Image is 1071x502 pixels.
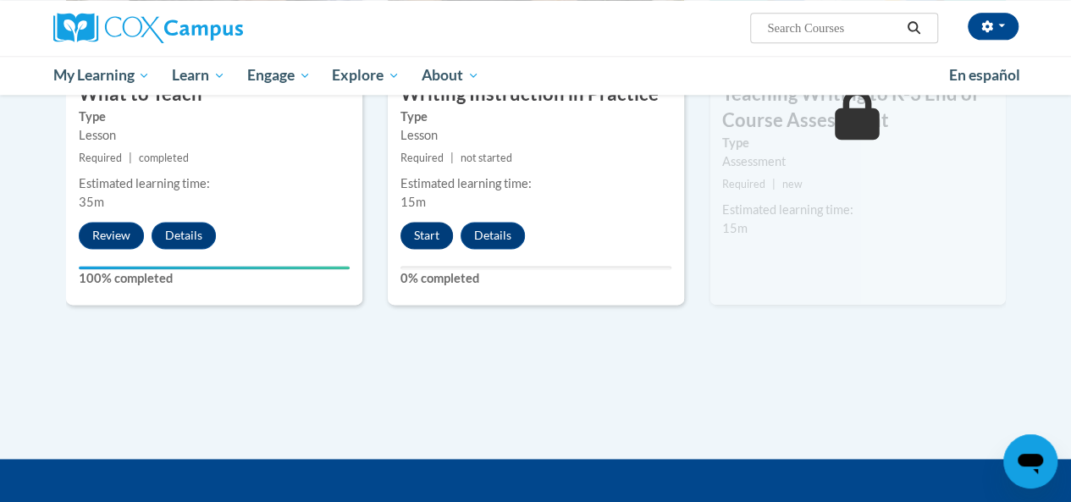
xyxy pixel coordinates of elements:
[400,126,671,145] div: Lesson
[321,56,411,95] a: Explore
[722,178,765,190] span: Required
[247,65,311,86] span: Engage
[79,108,350,126] label: Type
[722,221,748,235] span: 15m
[172,65,225,86] span: Learn
[79,266,350,269] div: Your progress
[52,65,150,86] span: My Learning
[400,222,453,249] button: Start
[782,178,803,190] span: new
[53,13,358,43] a: Cox Campus
[1003,434,1057,488] iframe: Button to launch messaging window
[400,269,671,288] label: 0% completed
[79,195,104,209] span: 35m
[765,18,901,38] input: Search Courses
[53,13,243,43] img: Cox Campus
[772,178,776,190] span: |
[79,174,350,193] div: Estimated learning time:
[400,108,671,126] label: Type
[400,174,671,193] div: Estimated learning time:
[450,152,454,164] span: |
[79,126,350,145] div: Lesson
[709,81,1006,134] h3: Teaching Writing to K-3 End of Course Assessment
[332,65,400,86] span: Explore
[422,65,479,86] span: About
[41,56,1031,95] div: Main menu
[42,56,162,95] a: My Learning
[152,222,216,249] button: Details
[938,58,1031,93] a: En español
[129,152,132,164] span: |
[79,222,144,249] button: Review
[411,56,490,95] a: About
[722,152,993,171] div: Assessment
[722,201,993,219] div: Estimated learning time:
[161,56,236,95] a: Learn
[139,152,189,164] span: completed
[968,13,1019,40] button: Account Settings
[79,152,122,164] span: Required
[236,56,322,95] a: Engage
[461,222,525,249] button: Details
[949,66,1020,84] span: En español
[722,134,993,152] label: Type
[901,18,926,38] button: Search
[461,152,512,164] span: not started
[79,269,350,288] label: 100% completed
[400,152,444,164] span: Required
[400,195,426,209] span: 15m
